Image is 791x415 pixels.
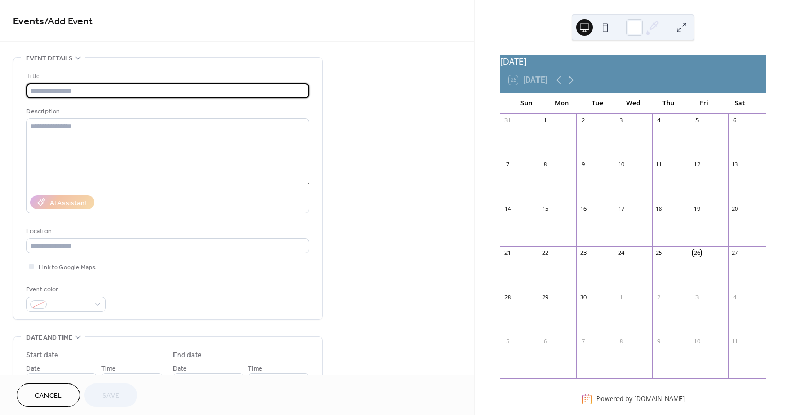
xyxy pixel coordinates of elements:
[503,161,511,168] div: 7
[26,53,72,64] span: Event details
[693,249,701,257] div: 26
[509,93,544,114] div: Sun
[579,205,587,212] div: 16
[544,93,580,114] div: Mon
[634,395,685,404] a: [DOMAIN_NAME]
[542,293,549,301] div: 29
[655,337,663,345] div: 9
[686,93,722,114] div: Fri
[503,337,511,345] div: 5
[39,262,96,273] span: Link to Google Maps
[596,395,685,404] div: Powered by
[617,117,625,125] div: 3
[542,249,549,257] div: 22
[615,93,651,114] div: Wed
[26,363,40,374] span: Date
[731,249,739,257] div: 27
[731,117,739,125] div: 6
[26,350,58,361] div: Start date
[731,337,739,345] div: 11
[503,293,511,301] div: 28
[655,205,663,212] div: 18
[503,117,511,125] div: 31
[722,93,757,114] div: Sat
[503,205,511,212] div: 14
[35,391,62,402] span: Cancel
[655,117,663,125] div: 4
[693,161,701,168] div: 12
[579,293,587,301] div: 30
[693,337,701,345] div: 10
[173,350,202,361] div: End date
[655,161,663,168] div: 11
[617,293,625,301] div: 1
[655,249,663,257] div: 25
[617,337,625,345] div: 8
[617,161,625,168] div: 10
[693,205,701,212] div: 19
[542,117,549,125] div: 1
[101,363,116,374] span: Time
[13,11,44,32] a: Events
[580,93,615,114] div: Tue
[579,117,587,125] div: 2
[248,363,262,374] span: Time
[655,293,663,301] div: 2
[731,205,739,212] div: 20
[26,284,104,295] div: Event color
[26,226,307,237] div: Location
[26,106,307,117] div: Description
[651,93,687,114] div: Thu
[26,71,307,82] div: Title
[44,11,93,32] span: / Add Event
[731,293,739,301] div: 4
[579,337,587,345] div: 7
[579,249,587,257] div: 23
[579,161,587,168] div: 9
[542,161,549,168] div: 8
[26,332,72,343] span: Date and time
[500,55,766,68] div: [DATE]
[617,205,625,212] div: 17
[731,161,739,168] div: 13
[503,249,511,257] div: 21
[617,249,625,257] div: 24
[17,383,80,407] button: Cancel
[693,293,701,301] div: 3
[693,117,701,125] div: 5
[542,205,549,212] div: 15
[173,363,187,374] span: Date
[542,337,549,345] div: 6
